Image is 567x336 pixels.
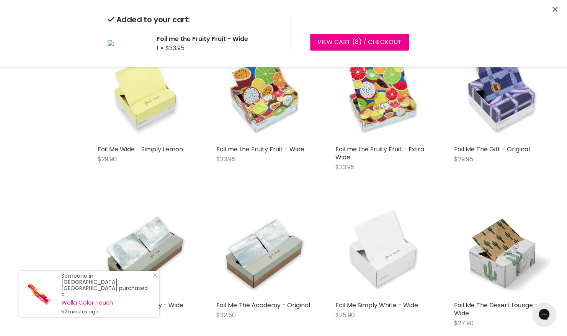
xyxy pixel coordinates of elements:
[216,202,312,297] img: Foil Me The Academy - Original
[108,15,278,24] h2: Added to your cart:
[335,46,431,141] img: Foil me the Fruity Fruit - Extra Wide
[108,40,114,46] img: Foil me the Fruity Fruit - Wide
[454,46,550,141] img: Foil Me The Gift - Original
[157,44,164,52] span: 1 ×
[216,301,310,310] a: Foil Me The Academy - Original
[335,202,431,297] img: Foil Me Simply White - Wide
[157,35,278,43] h2: Foil me the Fruity Fruit - Wide
[98,46,193,141] img: Foil Me Wide - Simply Lemon
[61,309,152,315] small: 52 minutes ago
[552,6,557,14] button: Close
[61,273,152,315] div: Someone in [GEOGRAPHIC_DATA], [GEOGRAPHIC_DATA] purchased a
[98,202,193,297] a: Foil Me The Academy - WideSold out
[98,145,183,154] a: Foil Me Wide - Simply Lemon
[335,163,355,172] span: $33.95
[310,34,409,51] a: View cart (8) / Checkout
[454,155,473,164] span: $29.95
[529,300,559,328] iframe: Gorgias live chat messenger
[61,300,152,306] a: Wella Color Touch
[454,202,550,297] img: Foil Me The Desert Lounge - Wide
[454,319,474,328] span: $27.90
[216,155,235,164] span: $33.95
[335,301,418,310] a: Foil Me Simply White - Wide
[454,145,530,154] a: Foil Me The Gift - Original
[216,145,304,154] a: Foil me the Fruity Fruit - Wide
[454,301,538,318] a: Foil Me The Desert Lounge - Wide
[216,311,236,320] span: $32.50
[335,311,355,320] span: $25.90
[153,273,157,277] svg: Close Icon
[19,271,57,317] a: Visit product page
[150,273,157,280] a: Close Notification
[335,145,424,162] a: Foil me the Fruity Fruit - Extra Wide
[165,44,185,52] span: $33.95
[98,155,117,164] span: $29.90
[355,38,359,46] span: 8
[216,46,312,141] img: Foil me the Fruity Fruit - Wide
[98,202,193,297] img: Foil Me The Academy - Wide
